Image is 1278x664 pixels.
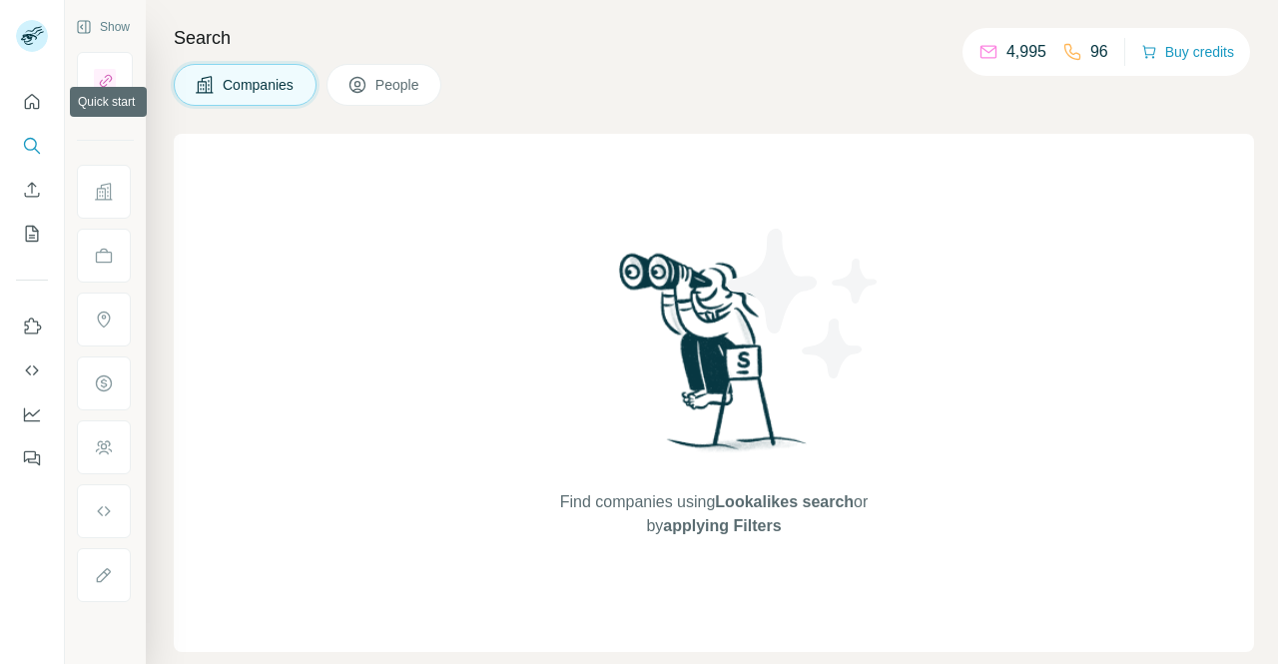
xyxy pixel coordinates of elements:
[1090,40,1108,64] p: 96
[174,24,1254,52] h4: Search
[714,214,894,393] img: Surfe Illustration - Stars
[16,84,48,120] button: Quick start
[16,172,48,208] button: Enrich CSV
[1006,40,1046,64] p: 4,995
[223,75,296,95] span: Companies
[62,12,144,42] button: Show
[16,352,48,388] button: Use Surfe API
[16,309,48,344] button: Use Surfe on LinkedIn
[554,490,874,538] span: Find companies using or by
[610,248,818,470] img: Surfe Illustration - Woman searching with binoculars
[16,440,48,476] button: Feedback
[16,396,48,432] button: Dashboard
[375,75,421,95] span: People
[16,128,48,164] button: Search
[715,493,854,510] span: Lookalikes search
[663,517,781,534] span: applying Filters
[16,216,48,252] button: My lists
[1141,38,1234,66] button: Buy credits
